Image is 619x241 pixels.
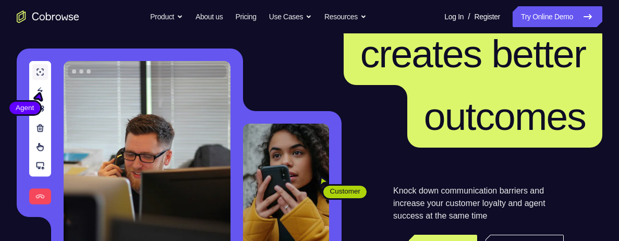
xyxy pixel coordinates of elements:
[393,185,564,222] p: Knock down communication barriers and increase your customer loyalty and agent success at the sam...
[235,6,256,27] a: Pricing
[444,6,464,27] a: Log In
[150,6,183,27] button: Product
[324,6,367,27] button: Resources
[196,6,223,27] a: About us
[17,10,79,23] a: Go to the home page
[468,10,470,23] span: /
[424,94,586,138] span: outcomes
[513,6,602,27] a: Try Online Demo
[360,32,586,76] span: creates better
[475,6,500,27] a: Register
[269,6,312,27] button: Use Cases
